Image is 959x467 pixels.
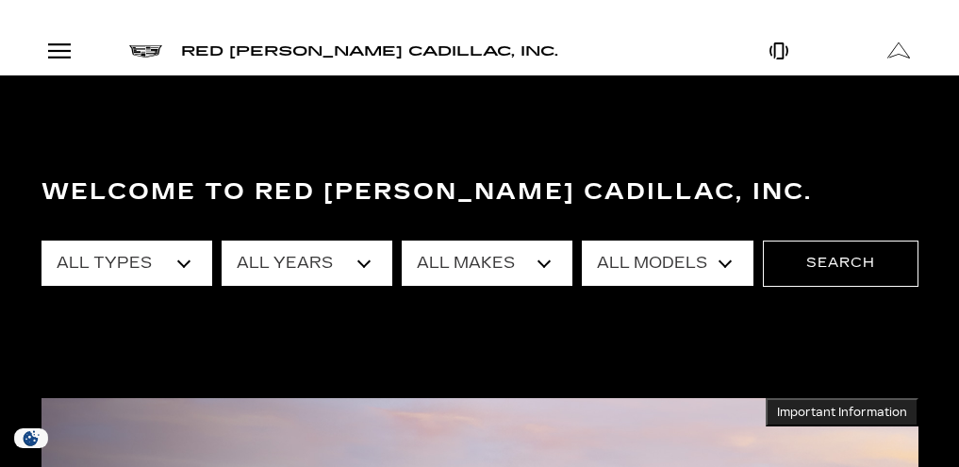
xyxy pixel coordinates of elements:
[222,241,392,286] select: Filter by year
[41,241,212,286] select: Filter by type
[129,45,162,58] img: Cadillac logo
[839,27,959,75] a: Open Get Directions Modal
[129,43,162,58] a: Cadillac logo
[9,428,53,448] img: Opt-Out Icon
[719,27,839,75] a: Open Phone Modal
[41,174,918,211] h3: Welcome to Red [PERSON_NAME] Cadillac, Inc.
[582,241,752,286] select: Filter by model
[181,43,558,58] a: Red [PERSON_NAME] Cadillac, Inc.
[9,428,53,448] section: Click to Open Cookie Consent Modal
[763,241,918,286] button: Search
[402,241,572,286] select: Filter by make
[181,43,558,59] span: Red [PERSON_NAME] Cadillac, Inc.
[777,405,907,420] span: Important Information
